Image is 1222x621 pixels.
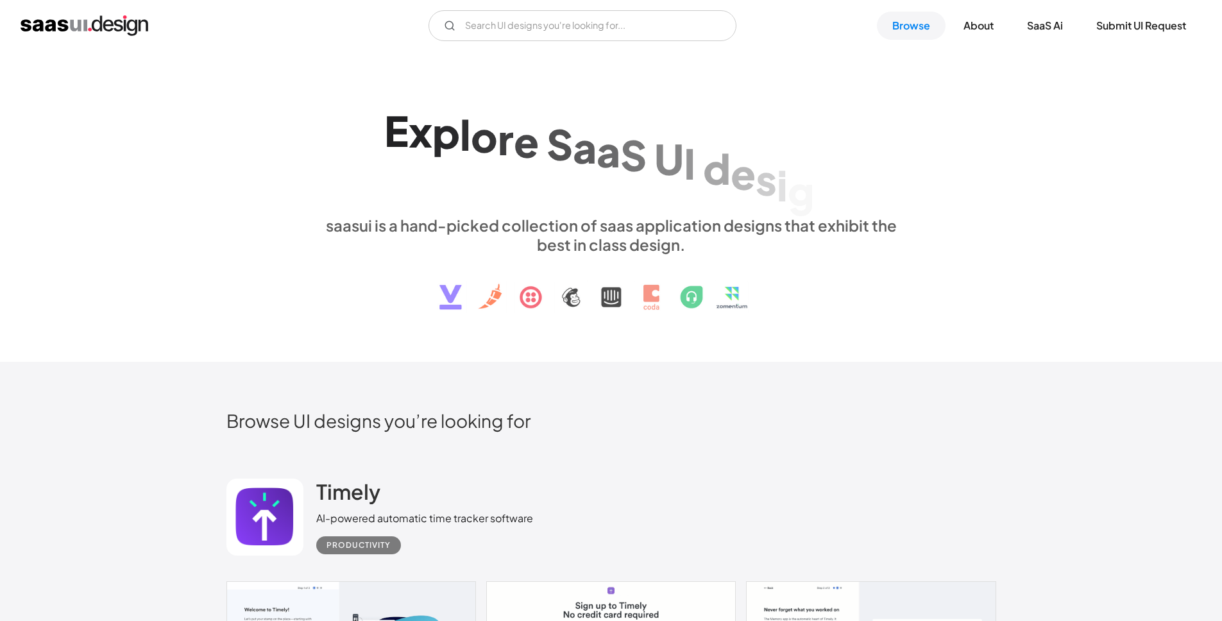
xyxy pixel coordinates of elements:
img: text, icon, saas logo [417,254,806,321]
h2: Timely [316,479,380,504]
a: SaaS Ai [1012,12,1078,40]
div: S [547,119,573,169]
div: Productivity [327,538,391,553]
div: g [788,166,814,216]
div: S [620,130,647,180]
div: l [460,110,471,159]
div: s [756,154,777,203]
div: e [731,149,756,198]
h1: Explore SaaS UI design patterns & interactions. [316,105,906,203]
div: d [703,144,731,193]
div: e [514,116,539,166]
div: x [409,106,432,156]
a: Timely [316,479,380,511]
div: AI-powered automatic time tracker software [316,511,533,526]
div: saasui is a hand-picked collection of saas application designs that exhibit the best in class des... [316,216,906,254]
div: p [432,108,460,157]
a: home [21,15,148,36]
div: I [684,139,695,188]
div: U [654,134,684,183]
div: E [384,105,409,155]
a: About [948,12,1009,40]
div: a [597,126,620,176]
a: Browse [877,12,946,40]
form: Email Form [429,10,736,41]
input: Search UI designs you're looking for... [429,10,736,41]
div: r [498,114,514,163]
a: Submit UI Request [1081,12,1201,40]
div: o [471,112,498,161]
div: i [777,160,788,209]
div: a [573,123,597,172]
h2: Browse UI designs you’re looking for [226,409,996,432]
